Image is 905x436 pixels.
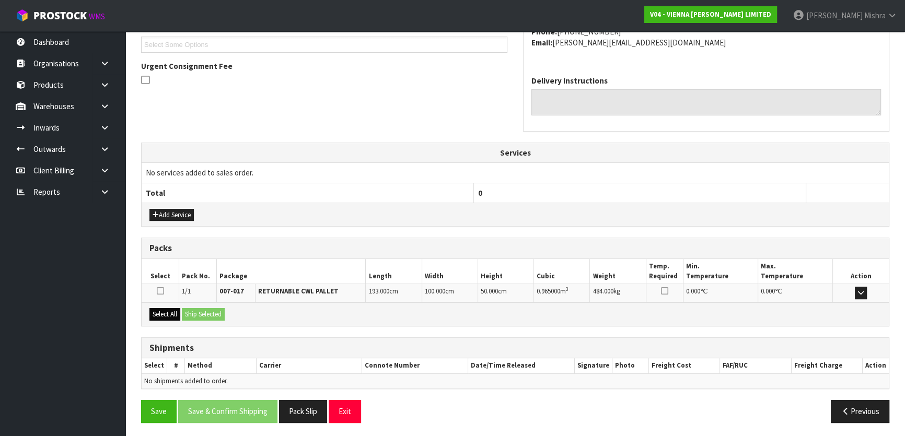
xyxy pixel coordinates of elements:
[142,373,889,388] td: No shipments added to order.
[149,209,194,221] button: Add Service
[761,287,775,296] span: 0.000
[141,61,233,72] label: Urgent Consignment Fee
[566,286,568,292] sup: 3
[534,259,590,284] th: Cubic
[468,358,575,373] th: Date/Time Released
[720,358,792,373] th: FAF/RUC
[142,143,889,163] th: Services
[646,259,683,284] th: Temp. Required
[593,287,613,296] span: 484.000
[185,358,256,373] th: Method
[574,358,612,373] th: Signature
[758,259,833,284] th: Max. Temperature
[216,259,366,284] th: Package
[141,400,177,422] button: Save
[89,11,105,21] small: WMS
[178,400,277,422] button: Save & Confirm Shipping
[686,287,700,296] span: 0.000
[368,287,389,296] span: 193.000
[648,358,720,373] th: Freight Cost
[806,10,863,20] span: [PERSON_NAME]
[362,358,468,373] th: Connote Number
[179,259,217,284] th: Pack No.
[478,259,533,284] th: Height
[862,358,889,373] th: Action
[16,9,29,22] img: cube-alt.png
[531,38,552,48] strong: email
[142,163,889,183] td: No services added to sales order.
[650,10,771,19] strong: V04 - VIENNA [PERSON_NAME] LIMITED
[481,287,498,296] span: 50.000
[478,188,482,198] span: 0
[683,259,758,284] th: Min. Temperature
[182,308,225,321] button: Ship Selected
[833,259,889,284] th: Action
[149,308,180,321] button: Select All
[219,287,244,296] strong: 007-017
[142,183,474,203] th: Total
[256,358,362,373] th: Carrier
[329,400,361,422] button: Exit
[590,284,646,302] td: kg
[425,287,445,296] span: 100.000
[167,358,185,373] th: #
[366,284,422,302] td: cm
[478,284,533,302] td: cm
[791,358,862,373] th: Freight Charge
[279,400,327,422] button: Pack Slip
[831,400,889,422] button: Previous
[149,343,881,353] h3: Shipments
[534,284,590,302] td: m
[422,259,478,284] th: Width
[366,259,422,284] th: Length
[422,284,478,302] td: cm
[612,358,648,373] th: Photo
[531,27,557,37] strong: phone
[142,358,167,373] th: Select
[531,26,881,49] address: [PHONE_NUMBER] [PERSON_NAME][EMAIL_ADDRESS][DOMAIN_NAME]
[182,287,191,296] span: 1/1
[683,284,758,302] td: ℃
[864,10,886,20] span: Mishra
[590,259,646,284] th: Weight
[758,284,833,302] td: ℃
[644,6,777,23] a: V04 - VIENNA [PERSON_NAME] LIMITED
[142,259,179,284] th: Select
[33,9,87,22] span: ProStock
[149,243,881,253] h3: Packs
[537,287,560,296] span: 0.965000
[531,75,608,86] label: Delivery Instructions
[258,287,339,296] strong: RETURNABLE CWL PALLET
